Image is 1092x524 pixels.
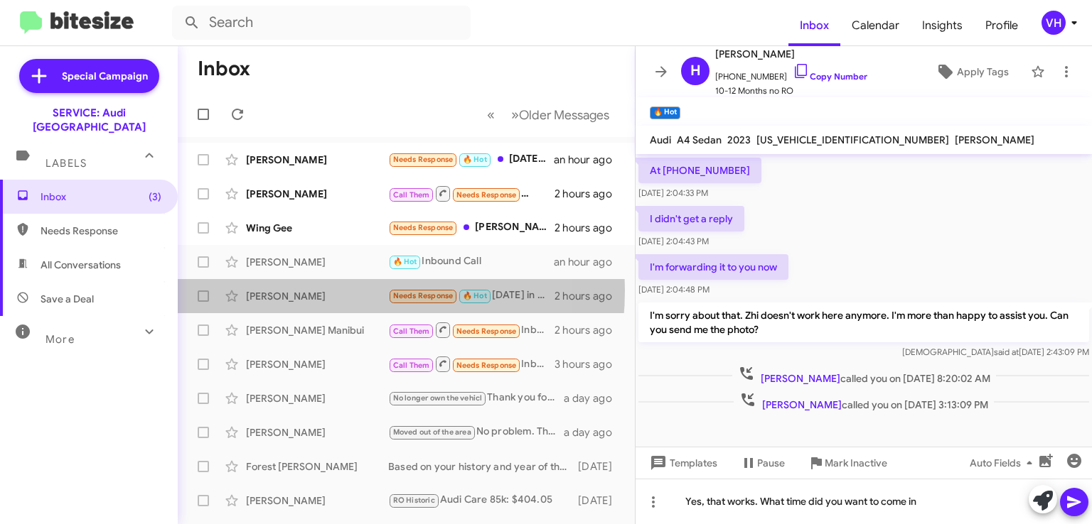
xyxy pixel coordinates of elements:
[388,253,554,270] div: Inbound Call
[757,450,785,476] span: Pause
[638,302,1089,342] p: I'm sorry about that. Zhi doesn't work here anymore. I'm more than happy to assist you. Can you s...
[393,496,435,505] span: RO Historic
[677,133,722,146] span: A4 Sedan
[393,427,471,437] span: Moved out of the area
[1029,11,1076,35] button: VH
[727,133,751,146] span: 2023
[388,390,564,406] div: Thank you for getting back to me. I will update my records.
[393,393,483,403] span: No longer own the vehicl
[554,153,623,167] div: an hour ago
[393,155,454,164] span: Needs Response
[463,155,487,164] span: 🔥 Hot
[647,450,717,476] span: Templates
[41,292,94,306] span: Save a Deal
[246,459,388,474] div: Forest [PERSON_NAME]
[41,224,161,238] span: Needs Response
[246,255,388,269] div: [PERSON_NAME]
[246,323,388,337] div: [PERSON_NAME] Manibui
[636,450,729,476] button: Templates
[246,357,388,371] div: [PERSON_NAME]
[638,254,788,280] p: I'm forwarding it to you now
[388,355,555,373] div: Inbound Call
[761,372,840,385] span: [PERSON_NAME]
[19,59,159,93] a: Special Campaign
[463,291,487,300] span: 🔥 Hot
[578,459,623,474] div: [DATE]
[393,361,430,370] span: Call Them
[955,133,1034,146] span: [PERSON_NAME]
[388,459,578,474] div: Based on your history and year of the car, you are due for your 95k maintenance service which inc...
[246,391,388,405] div: [PERSON_NAME]
[388,321,555,339] div: Inbound Call
[41,190,161,204] span: Inbox
[246,221,388,235] div: Wing Gee
[638,206,744,231] p: I didn't get a reply
[555,187,623,201] div: 2 hours ago
[1042,11,1066,35] div: VH
[62,69,148,83] span: Special Campaign
[974,5,1029,46] a: Profile
[503,100,618,129] button: Next
[715,84,867,98] span: 10-12 Months no RO
[638,284,710,295] span: [DATE] 2:04:48 PM
[246,289,388,303] div: [PERSON_NAME]
[388,492,578,508] div: Audi Care 85k: $404.05
[388,185,555,202] div: Inbound Call
[796,450,899,476] button: Mark Inactive
[919,59,1024,84] button: Apply Tags
[45,157,87,170] span: Labels
[555,357,623,371] div: 3 hours ago
[198,58,250,80] h1: Inbox
[564,391,623,405] div: a day ago
[246,493,388,508] div: [PERSON_NAME]
[393,190,430,200] span: Call Them
[45,333,75,346] span: More
[762,398,842,411] span: [PERSON_NAME]
[456,361,517,370] span: Needs Response
[388,424,564,440] div: No problem. Thank you for getting back to me. I will update my records.
[149,190,161,204] span: (3)
[911,5,974,46] a: Insights
[732,365,996,386] span: called you on [DATE] 8:20:02 AM
[970,450,1038,476] span: Auto Fields
[388,151,554,168] div: [DATE] am?
[636,479,1092,524] div: Yes, that works. What time did you want to come in
[650,107,680,119] small: 🔥 Hot
[788,5,840,46] a: Inbox
[393,257,417,266] span: 🔥 Hot
[479,100,618,129] nav: Page navigation example
[756,133,949,146] span: [US_VEHICLE_IDENTIFICATION_NUMBER]
[519,107,609,123] span: Older Messages
[715,62,867,84] span: [PHONE_NUMBER]
[555,323,623,337] div: 2 hours ago
[650,133,671,146] span: Audi
[393,327,430,336] span: Call Them
[729,450,796,476] button: Pause
[825,450,887,476] span: Mark Inactive
[564,425,623,440] div: a day ago
[393,223,454,232] span: Needs Response
[793,71,867,82] a: Copy Number
[388,219,555,236] div: [PERSON_NAME], I don't trust your service technicians. You can read my Yelp review for 12/24 rega...
[902,346,1089,357] span: [DEMOGRAPHIC_DATA] [DATE] 2:43:09 PM
[487,106,495,124] span: «
[172,6,471,40] input: Search
[41,258,121,272] span: All Conversations
[958,450,1049,476] button: Auto Fields
[638,236,709,246] span: [DATE] 2:04:43 PM
[957,59,1009,84] span: Apply Tags
[578,493,623,508] div: [DATE]
[840,5,911,46] a: Calendar
[456,327,517,336] span: Needs Response
[690,60,701,82] span: H
[734,391,994,412] span: called you on [DATE] 3:13:09 PM
[638,158,761,183] p: At [PHONE_NUMBER]
[456,190,517,200] span: Needs Response
[994,346,1019,357] span: said at
[555,221,623,235] div: 2 hours ago
[638,187,708,198] span: [DATE] 2:04:33 PM
[246,187,388,201] div: [PERSON_NAME]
